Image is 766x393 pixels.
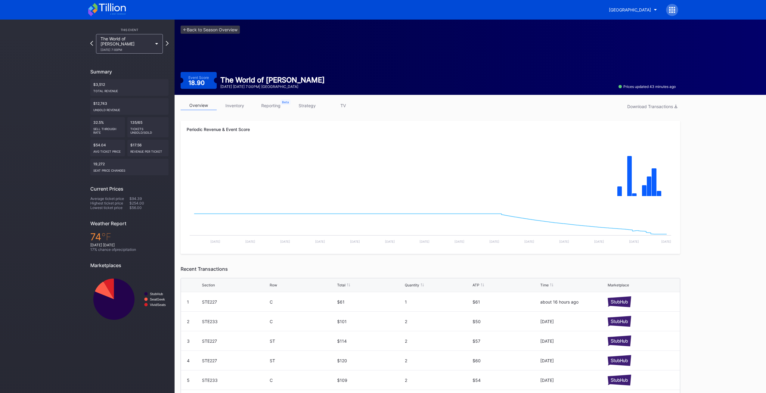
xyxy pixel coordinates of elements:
div: $101 [337,319,403,324]
text: StubHub [150,292,163,296]
div: [DATE] 7:00PM [101,48,152,51]
div: 1 [187,299,189,304]
div: Total [337,283,346,287]
div: STE227 [202,338,268,344]
div: Sell Through Rate [93,125,122,134]
div: $120 [337,358,403,363]
div: [DATE] [540,378,606,383]
text: [DATE] [594,240,604,243]
div: $61 [473,299,539,304]
div: STE227 [202,299,268,304]
div: 32.5% [90,117,125,137]
div: $109 [337,378,403,383]
a: overview [181,101,217,110]
text: VividSeats [150,303,166,307]
text: [DATE] [210,240,220,243]
text: [DATE] [661,240,671,243]
div: seat price changes [93,166,166,172]
div: [DATE] [540,319,606,324]
a: reporting [253,101,289,110]
div: C [270,319,336,324]
div: Average ticket price [90,196,129,201]
div: Tickets Unsold/Sold [130,125,166,134]
div: The World of [PERSON_NAME] [101,36,152,51]
div: 2 [405,319,471,324]
div: ST [270,338,336,344]
div: 135/65 [127,117,169,137]
a: inventory [217,101,253,110]
div: Section [202,283,215,287]
img: stubHub.svg [608,335,631,346]
div: The World of [PERSON_NAME] [220,76,325,84]
div: Periodic Revenue & Event Score [187,127,674,132]
div: $94.39 [129,196,169,201]
div: $50 [473,319,539,324]
div: $61 [337,299,403,304]
div: This Event [90,28,169,32]
div: 5 [187,378,190,383]
div: Marketplaces [90,262,169,268]
div: Quantity [405,283,419,287]
text: [DATE] [420,240,430,243]
svg: Chart title [90,273,169,326]
text: [DATE] [524,240,534,243]
img: stubHub.svg [608,316,631,326]
div: $3,512 [90,79,169,96]
img: stubHub.svg [608,296,631,307]
div: Current Prices [90,186,169,192]
div: C [270,378,336,383]
text: [DATE] [245,240,255,243]
div: 2 [405,338,471,344]
div: 2 [405,358,471,363]
button: Download Transactions [624,102,680,111]
button: [GEOGRAPHIC_DATA] [604,4,662,15]
div: 2 [187,319,189,324]
div: 17 % chance of precipitation [90,247,169,252]
div: Row [270,283,277,287]
text: SeatGeek [150,298,165,301]
div: $17.56 [127,140,169,156]
div: ATP [473,283,479,287]
text: [DATE] [315,240,325,243]
text: [DATE] [454,240,464,243]
div: 18.90 [188,80,206,86]
div: 74 [90,231,169,243]
div: STE227 [202,358,268,363]
div: ST [270,358,336,363]
div: Weather Report [90,220,169,226]
div: Time [540,283,549,287]
div: Prices updated 43 minutes ago [619,84,676,89]
div: [DATE] [540,358,606,363]
img: stubHub.svg [608,375,631,385]
div: 3 [187,338,190,344]
div: [GEOGRAPHIC_DATA] [609,7,651,12]
text: [DATE] [489,240,499,243]
div: STE233 [202,319,268,324]
div: [DATE] [540,338,606,344]
div: $12,743 [90,98,169,115]
div: $57 [473,338,539,344]
div: Marketplace [608,283,629,287]
div: Download Transactions [627,104,677,109]
a: strategy [289,101,325,110]
div: $114 [337,338,403,344]
div: STE233 [202,378,268,383]
div: about 16 hours ago [540,299,606,304]
text: [DATE] [280,240,290,243]
div: Summary [90,69,169,75]
div: Event Score [188,75,209,80]
div: $254.00 [129,201,169,205]
text: [DATE] [559,240,569,243]
div: Recent Transactions [181,266,680,272]
div: Unsold Revenue [93,106,166,112]
div: Revenue per ticket [130,147,166,153]
svg: Chart title [187,203,674,248]
div: $54 [473,378,539,383]
div: 19,272 [90,159,169,175]
div: Highest ticket price [90,201,129,205]
div: 2 [405,378,471,383]
div: C [270,299,336,304]
div: Lowest ticket price [90,205,129,210]
div: [DATE] [DATE] [90,243,169,247]
svg: Chart title [187,142,674,203]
